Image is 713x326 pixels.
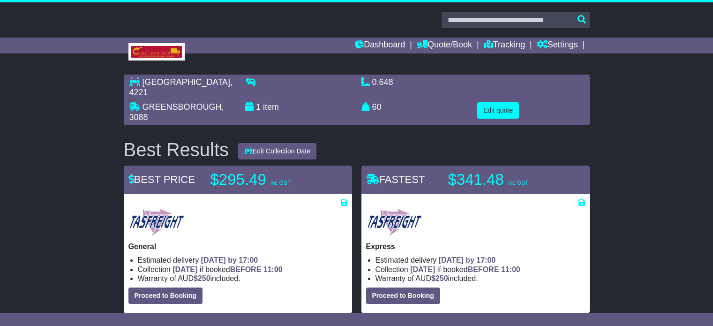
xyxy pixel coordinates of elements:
[508,180,528,186] span: inc GST
[410,265,435,273] span: [DATE]
[263,265,283,273] span: 11:00
[198,274,210,282] span: 250
[143,77,230,87] span: [GEOGRAPHIC_DATA]
[270,180,291,186] span: inc GST
[375,274,585,283] li: Warranty of AUD included.
[194,274,210,282] span: $
[355,38,405,53] a: Dashboard
[435,274,448,282] span: 250
[375,256,585,265] li: Estimated delivery
[477,102,519,119] button: Edit quote
[439,256,496,264] span: [DATE] by 17:00
[238,143,316,159] button: Edit Collection Date
[143,102,222,112] span: GREENSBOROUGH
[366,288,440,304] button: Proceed to Booking
[173,265,282,273] span: if booked
[537,38,578,53] a: Settings
[129,77,233,97] span: , 4221
[201,256,258,264] span: [DATE] by 17:00
[366,207,423,237] img: Tasfreight: Express
[431,274,448,282] span: $
[366,242,585,251] p: Express
[129,102,224,122] span: , 3088
[256,102,261,112] span: 1
[410,265,520,273] span: if booked
[138,256,347,265] li: Estimated delivery
[468,265,499,273] span: BEFORE
[375,265,585,274] li: Collection
[128,174,195,185] span: BEST PRICE
[138,265,347,274] li: Collection
[372,102,382,112] span: 60
[366,174,425,185] span: FASTEST
[138,274,347,283] li: Warranty of AUD included.
[210,170,328,189] p: $295.49
[128,207,185,237] img: Tasfreight: General
[173,265,197,273] span: [DATE]
[230,265,262,273] span: BEFORE
[372,77,393,87] span: 0.648
[501,265,520,273] span: 11:00
[128,288,203,304] button: Proceed to Booking
[417,38,472,53] a: Quote/Book
[484,38,525,53] a: Tracking
[128,242,347,251] p: General
[263,102,279,112] span: item
[119,139,234,160] div: Best Results
[448,170,565,189] p: $341.48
